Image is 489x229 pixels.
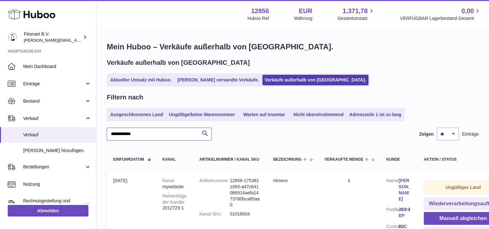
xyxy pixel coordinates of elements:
strong: 12856 [251,7,269,15]
a: JE2 4EP [399,207,411,219]
div: Kunde [386,157,411,162]
span: Verkauf [23,115,85,122]
h1: Mein Huboo – Verkäufe außerhalb von [GEOGRAPHIC_DATA]. [107,42,479,52]
img: jonathan@leaderoo.com [8,32,17,42]
span: Bezeichnung [273,157,302,162]
strong: Ungültiges Land [446,185,481,190]
span: Verkauf [23,132,91,138]
strong: EUR [299,7,312,15]
div: Himero [273,178,312,184]
span: Rechnungsstellung und Zahlungen [23,198,85,210]
dt: Artikelnummer [199,178,230,208]
span: Bestand [23,98,85,104]
div: mywebsite [162,178,186,190]
a: Warten auf Inventar [239,109,290,120]
span: Nutzung [23,181,91,187]
div: Artikelnummer / Kanal SKU [199,157,260,162]
a: [PERSON_NAME] versandte Verkäufe. [175,75,261,85]
span: Einträge [23,81,85,87]
a: 1.371,78 Gesamtumsatz [337,7,375,21]
span: Einfuhrdatum [113,157,144,162]
span: [PERSON_NAME][EMAIL_ADDRESS][DOMAIN_NAME] [24,38,129,43]
span: Mein Dashboard [23,64,91,70]
div: Währung [294,15,312,21]
a: Adresszeile 1 ist zu lang [347,109,403,120]
strong: Kanal [162,178,175,183]
span: Bestellungen [23,164,85,170]
a: [PERSON_NAME] [399,178,411,202]
span: [PERSON_NAME] hinzufügen. [23,148,91,154]
span: 1.371,78 [343,7,368,15]
div: Fitsmart B.V. [24,31,82,43]
h2: Filtern nach [107,93,143,102]
div: Kanal [162,157,186,162]
a: 0,00 VERFÜGBAR Lagerbestand Gesamt [400,7,481,21]
label: Zeigen [419,131,434,137]
dt: Name [386,178,398,204]
a: Abmelden [8,205,88,216]
strong: Reihenfolge der Kanäle [162,193,186,205]
span: Verkaufte Menge [324,157,363,162]
span: Gesamtumsatz [337,15,375,21]
div: Huboo Ref [248,15,269,21]
h2: Verkäufe außerhalb von [GEOGRAPHIC_DATA] [107,58,250,67]
a: Verkäufe außerhalb von [GEOGRAPHIC_DATA]. [262,75,368,85]
a: Ausgeschlossenes Land [108,109,165,120]
dt: Postleitzahl [386,207,398,220]
a: Aktueller Umsatz mit Huboo. [108,75,174,85]
dt: Kanal SKU [199,211,230,217]
a: Ungültige/keine Warennummer [167,109,237,120]
dd: 12856-1753811093-a47c641086914aefa1473780bca85aa0 [230,178,260,208]
a: 1 [348,178,350,183]
span: 0,00 [461,7,474,15]
a: Nicht übereinstimmend [291,109,346,120]
span: VERFÜGBAR Lagerbestand Gesamt [400,15,481,21]
span: Einträge [462,131,479,137]
dd: 01018004 [230,211,260,217]
div: 2012729-1 [162,193,186,211]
